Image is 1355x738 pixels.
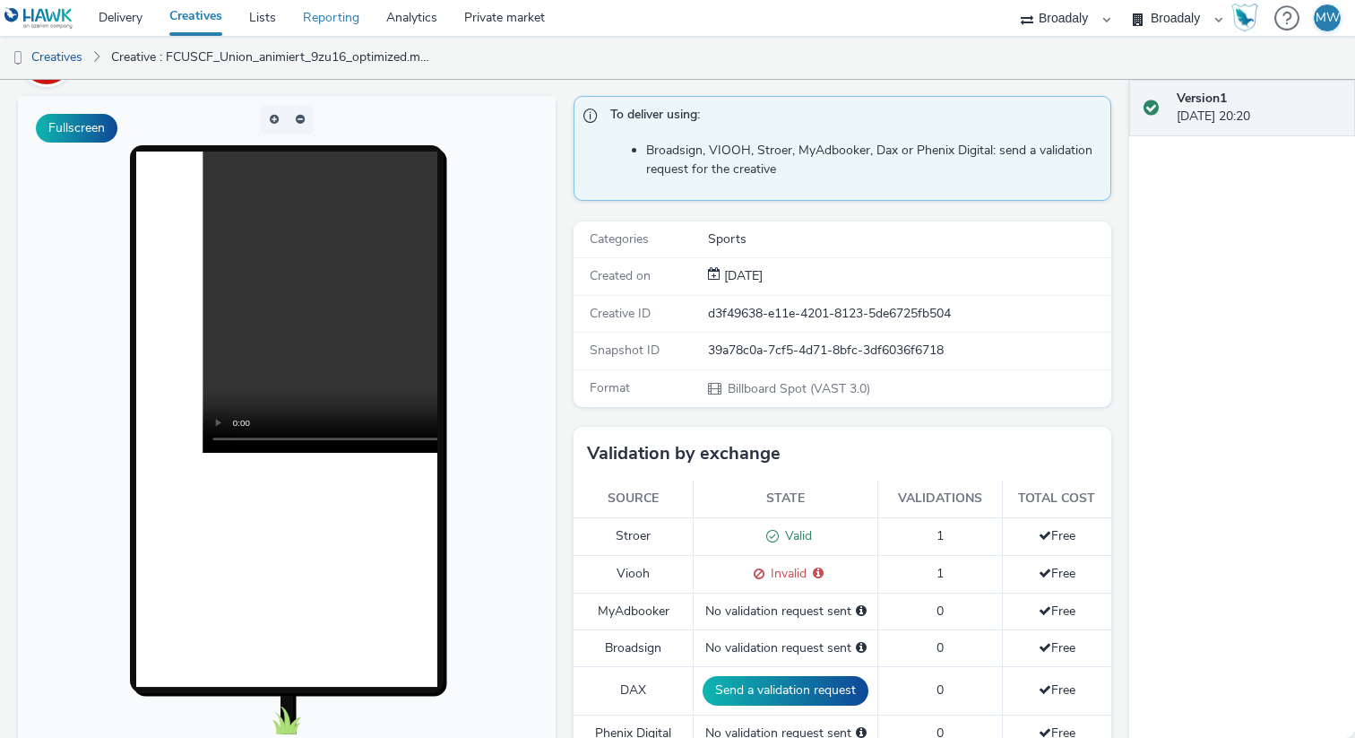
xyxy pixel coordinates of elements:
[574,517,694,555] td: Stroer
[590,230,649,247] span: Categories
[100,64,120,81] span: for
[574,481,694,517] th: Source
[590,342,660,359] span: Snapshot ID
[936,603,944,620] span: 0
[610,106,1092,129] span: To deliver using:
[574,593,694,629] td: MyAdbooker
[721,267,763,284] span: [DATE]
[726,380,870,397] span: Billboard Spot (VAST 3.0)
[936,565,944,582] span: 1
[574,667,694,715] td: DAX
[1039,639,1075,656] span: Free
[1177,90,1227,107] strong: Version 1
[703,639,868,657] div: No validation request sent
[1039,565,1075,582] span: Free
[1231,4,1265,32] a: Hawk Academy
[721,267,763,285] div: Creation 28 September 2025, 20:20
[856,603,867,621] div: Please select a deal below and click on Send to send a validation request to MyAdbooker.
[587,440,781,467] h3: Validation by exchange
[1039,682,1075,699] span: Free
[936,527,944,544] span: 1
[574,555,694,593] td: Viooh
[9,49,27,67] img: dooh
[708,305,1109,323] div: d3f49638-e11e-4201-8123-5de6725fb504
[590,267,651,284] span: Created on
[694,481,878,517] th: State
[708,230,1109,248] div: Sports
[1231,4,1258,32] img: Hawk Academy
[764,565,807,582] span: Invalid
[856,639,867,657] div: Please select a deal below and click on Send to send a validation request to Broadsign.
[120,64,250,81] a: 1. FC Union Berlin e.V.
[779,527,812,544] span: Valid
[4,7,73,30] img: undefined Logo
[590,305,651,322] span: Creative ID
[36,114,117,143] button: Fullscreen
[1039,527,1075,544] span: Free
[936,682,944,699] span: 0
[102,36,441,79] a: Creative : FCUSCF_Union_animiert_9zu16_optimized.mp4
[646,142,1101,178] li: Broadsign, VIOOH, Stroer, MyAdbooker, Dax or Phenix Digital: send a validation request for the cr...
[703,676,868,705] button: Send a validation request
[574,629,694,666] td: Broadsign
[1002,481,1111,517] th: Total cost
[590,379,630,396] span: Format
[708,342,1109,360] div: 39a78c0a-7cf5-4d71-8bfc-3df6036f6718
[1177,90,1341,126] div: [DATE] 20:20
[878,481,1002,517] th: Validations
[1039,603,1075,620] span: Free
[936,639,944,656] span: 0
[703,603,868,621] div: No validation request sent
[1316,4,1340,31] div: MW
